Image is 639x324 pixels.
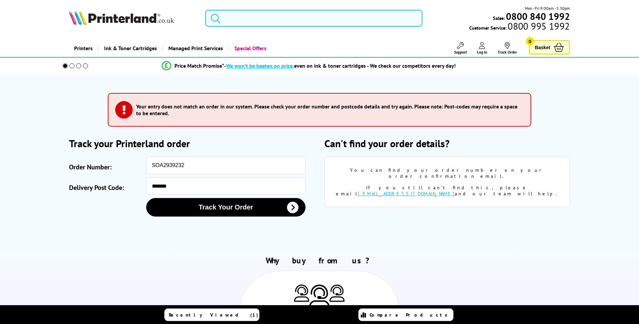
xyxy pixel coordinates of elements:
h3: Your entry does not match an order in our system. Please check your order number and postcode det... [136,103,521,117]
a: Printerland Logo [69,10,197,26]
a: Compare Products [358,309,453,321]
h2: Can't find your order details? [324,137,570,150]
img: Printer Experts [329,285,345,302]
span: We won’t be beaten on price, [226,62,294,69]
label: Order Number: [69,160,142,174]
a: Managed Print Services [162,40,228,57]
a: [EMAIL_ADDRESS][DOMAIN_NAME] [358,191,455,197]
span: Log In [477,50,487,55]
a: Basket 0 [529,40,570,55]
span: Sales: [493,15,505,21]
div: - even on ink & toner cartridges - We check our competitors every day! [224,62,456,69]
a: Printers [69,40,98,57]
a: Recently Viewed (1) [164,309,259,321]
span: Compare Products [370,312,451,318]
button: Track Your Order [146,198,306,217]
label: Delivery Post Code: [69,181,142,195]
span: Customer Service: [469,23,570,31]
span: 0800 995 1992 [507,23,570,29]
b: 0800 840 1992 [506,10,570,23]
span: Recently Viewed (1) [169,312,258,318]
a: 0800 840 1992 [505,13,570,20]
h2: Why buy from us? [69,255,570,266]
div: If you still can't find this, please email and our team will help. [335,185,559,197]
span: Basket [535,43,550,52]
a: Log In [477,42,487,55]
span: Ink & Toner Cartridges [104,40,157,57]
a: Support [454,42,467,55]
input: eg: SOA123456 or SO123456 [146,157,306,174]
img: Printerland Logo [69,10,174,25]
li: modal_Promise [54,60,565,72]
span: Price Match Promise* [174,62,224,69]
a: Special Offers [228,40,271,57]
div: You can find your order number on your order confirmation email. [335,167,559,179]
h2: Track your Printerland order [69,137,314,150]
a: Track Order [498,42,517,55]
a: Ink & Toner Cartridges [98,40,162,57]
img: Printer Experts [309,285,329,308]
span: Mon - Fri 9:00am - 5:30pm [525,5,570,11]
span: Support [454,50,467,55]
img: Printer Experts [294,285,309,302]
span: 0 [526,37,534,45]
